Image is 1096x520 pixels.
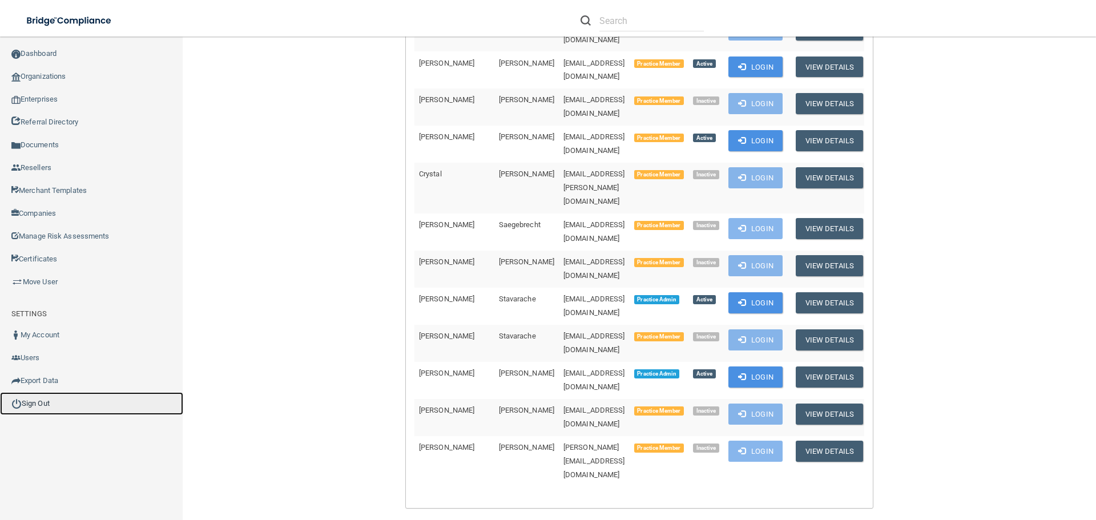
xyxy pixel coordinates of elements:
span: [EMAIL_ADDRESS][PERSON_NAME][DOMAIN_NAME] [563,170,625,205]
span: [PERSON_NAME] [499,369,554,377]
button: Login [728,57,783,78]
img: enterprise.0d942306.png [11,96,21,104]
span: Inactive [693,444,720,453]
span: Practice Member [634,96,684,106]
span: [PERSON_NAME] [419,257,474,266]
span: Practice Admin [634,295,679,304]
span: [PERSON_NAME] [419,332,474,340]
input: Search [599,10,704,31]
button: Login [728,167,783,188]
span: [PERSON_NAME] [499,95,554,104]
button: Login [728,441,783,462]
span: Practice Member [634,406,684,416]
span: Inactive [693,96,720,106]
iframe: Drift Widget Chat Controller [1039,441,1082,485]
span: [PERSON_NAME] [499,170,554,178]
img: ic_dashboard_dark.d01f4a41.png [11,50,21,59]
span: [EMAIL_ADDRESS][DOMAIN_NAME] [563,95,625,118]
span: [PERSON_NAME] [419,369,474,377]
span: Inactive [693,221,720,230]
img: icon-export.b9366987.png [11,376,21,385]
span: [PERSON_NAME] [499,443,554,452]
button: View Details [796,366,863,388]
button: View Details [796,93,863,114]
span: [PERSON_NAME] [419,132,474,141]
button: View Details [796,255,863,276]
span: Active [693,369,716,378]
button: Login [728,218,783,239]
span: [PERSON_NAME] [419,59,474,67]
button: Login [728,292,783,313]
img: bridge_compliance_login_screen.278c3ca4.svg [17,9,122,33]
button: Login [728,93,783,114]
span: [EMAIL_ADDRESS][DOMAIN_NAME] [563,59,625,81]
span: [PERSON_NAME] [419,443,474,452]
img: ic_power_dark.7ecde6b1.png [11,398,22,409]
button: Login [728,329,783,350]
span: [PERSON_NAME] [419,406,474,414]
span: Active [693,134,716,143]
span: [EMAIL_ADDRESS][DOMAIN_NAME] [563,295,625,317]
span: Active [693,295,716,304]
span: [EMAIL_ADDRESS][DOMAIN_NAME] [563,406,625,428]
span: Crystal [419,170,442,178]
span: [PERSON_NAME] [419,295,474,303]
span: Inactive [693,170,720,179]
label: SETTINGS [11,307,47,321]
button: View Details [796,292,863,313]
span: Practice Member [634,170,684,179]
img: ic-search.3b580494.png [581,15,591,26]
button: Login [728,255,783,276]
button: View Details [796,218,863,239]
span: [EMAIL_ADDRESS][DOMAIN_NAME] [563,369,625,391]
img: briefcase.64adab9b.png [11,276,23,288]
span: Inactive [693,332,720,341]
span: [EMAIL_ADDRESS][DOMAIN_NAME] [563,257,625,280]
img: ic_user_dark.df1a06c3.png [11,330,21,340]
span: [EMAIL_ADDRESS][DOMAIN_NAME] [563,132,625,155]
button: View Details [796,167,863,188]
span: [PERSON_NAME] [499,406,554,414]
span: Stavarache [499,332,536,340]
span: Practice Member [634,444,684,453]
span: [PERSON_NAME] [499,257,554,266]
button: View Details [796,57,863,78]
span: Active [693,59,716,68]
span: Practice Member [634,258,684,267]
span: Practice Member [634,59,684,68]
span: [EMAIL_ADDRESS][DOMAIN_NAME] [563,220,625,243]
span: [EMAIL_ADDRESS][DOMAIN_NAME] [563,22,625,44]
button: View Details [796,404,863,425]
span: Inactive [693,258,720,267]
span: [PERSON_NAME] [419,220,474,229]
button: Login [728,404,783,425]
img: icon-users.e205127d.png [11,353,21,362]
span: Practice Member [634,134,684,143]
span: Practice Member [634,332,684,341]
button: View Details [796,329,863,350]
button: View Details [796,441,863,462]
span: [PERSON_NAME] [499,59,554,67]
span: Practice Admin [634,369,679,378]
img: ic_reseller.de258add.png [11,163,21,172]
span: Stavarache [499,295,536,303]
span: [PERSON_NAME] [419,95,474,104]
span: Practice Member [634,221,684,230]
button: View Details [796,130,863,151]
span: [PERSON_NAME] [499,132,554,141]
img: organization-icon.f8decf85.png [11,72,21,82]
span: Saegebrecht [499,220,541,229]
span: Inactive [693,406,720,416]
span: [EMAIL_ADDRESS][DOMAIN_NAME] [563,332,625,354]
button: Login [728,366,783,388]
span: [PERSON_NAME][EMAIL_ADDRESS][DOMAIN_NAME] [563,443,625,479]
button: Login [728,130,783,151]
img: icon-documents.8dae5593.png [11,141,21,150]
